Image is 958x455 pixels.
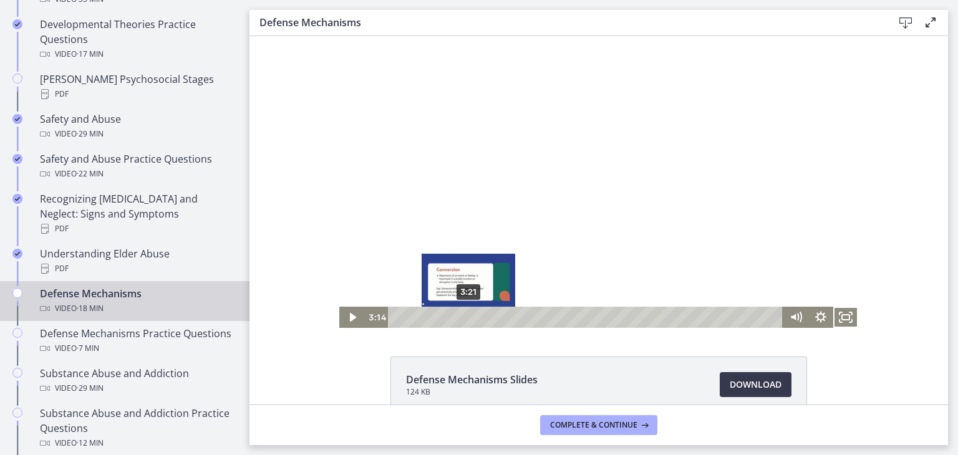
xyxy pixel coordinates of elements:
[40,166,235,181] div: Video
[12,194,22,204] i: Completed
[77,301,104,316] span: · 18 min
[406,372,538,387] span: Defense Mechanisms Slides
[77,127,104,141] span: · 29 min
[40,87,235,102] div: PDF
[40,436,235,451] div: Video
[249,36,948,328] iframe: Video Lesson
[12,114,22,124] i: Completed
[559,271,584,292] button: Show settings menu
[40,17,235,62] div: Developmental Theories Practice Questions
[584,271,609,292] button: Fullscreen
[550,420,637,430] span: Complete & continue
[12,249,22,259] i: Completed
[40,261,235,276] div: PDF
[40,286,235,316] div: Defense Mechanisms
[406,387,538,397] span: 124 KB
[77,47,104,62] span: · 17 min
[534,271,559,292] button: Mute
[40,301,235,316] div: Video
[40,151,235,181] div: Safety and Abuse Practice Questions
[720,372,791,397] a: Download
[40,406,235,451] div: Substance Abuse and Addiction Practice Questions
[730,377,781,392] span: Download
[77,341,99,356] span: · 7 min
[77,166,104,181] span: · 22 min
[40,191,235,236] div: Recognizing [MEDICAL_DATA] and Neglect: Signs and Symptoms
[259,15,873,30] h3: Defense Mechanisms
[40,246,235,276] div: Understanding Elder Abuse
[77,436,104,451] span: · 12 min
[40,112,235,141] div: Safety and Abuse
[40,326,235,356] div: Defense Mechanisms Practice Questions
[12,154,22,164] i: Completed
[40,381,235,396] div: Video
[40,72,235,102] div: [PERSON_NAME] Psychosocial Stages
[40,221,235,236] div: PDF
[40,47,235,62] div: Video
[77,381,104,396] span: · 29 min
[540,415,657,435] button: Complete & continue
[40,341,235,356] div: Video
[12,19,22,29] i: Completed
[40,127,235,141] div: Video
[40,366,235,396] div: Substance Abuse and Addiction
